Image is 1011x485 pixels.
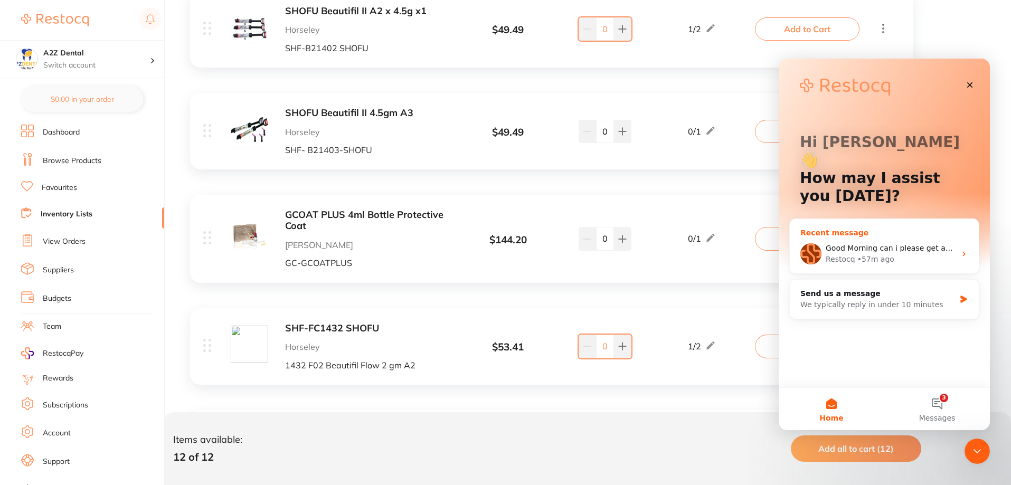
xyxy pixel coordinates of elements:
[173,451,242,463] p: 12 of 12
[43,428,71,439] a: Account
[285,210,452,231] button: GCOAT PLUS 4ml Bottle Protective Coat
[79,195,116,206] div: • 57m ago
[231,326,268,363] img: 843
[688,340,716,353] div: 1 / 2
[21,347,34,359] img: RestocqPay
[965,439,990,464] iframe: Intercom live chat
[22,230,176,241] div: Send us a message
[285,108,452,119] button: SHOFU Beautifil II 4.5gm A3
[43,348,83,359] span: RestocqPay
[755,17,859,41] button: Add to Cart
[47,185,343,194] span: Good Morning can i please get an update on the question i asked [DATE] please
[43,60,150,71] p: Switch account
[11,221,201,261] div: Send us a messageWe typically reply in under 10 minutes
[43,400,88,411] a: Subscriptions
[43,321,61,332] a: Team
[43,236,86,247] a: View Orders
[688,23,716,35] div: 1 / 2
[43,48,150,59] h4: A2Z Dental
[688,232,716,245] div: 0 / 1
[43,156,101,166] a: Browse Products
[21,8,89,32] a: Restocq Logo
[285,258,452,268] p: GC-GCOATPLUS
[43,373,73,384] a: Rewards
[755,120,859,143] button: Add to Cart
[688,125,716,138] div: 0 / 1
[43,457,70,467] a: Support
[231,111,268,148] img: Zw
[452,234,563,246] div: $ 144.20
[42,183,77,193] a: Favourites
[190,195,913,282] div: GCOAT PLUS 4ml Bottle Protective Coat [PERSON_NAME] GC-GCOATPLUS $144.20 0/1Add to Cart
[452,24,563,36] div: $ 49.49
[452,341,563,353] div: $ 53.41
[231,218,268,256] img: UExVUy5qcGc
[285,342,452,351] p: Horseley
[21,87,143,112] button: $0.00 in your order
[21,14,89,26] img: Restocq Logo
[43,265,74,275] a: Suppliers
[755,335,859,358] button: Add to Cart
[43,293,71,304] a: Budgets
[173,434,242,445] p: Items available:
[182,17,201,36] div: Close
[285,25,452,34] p: Horseley
[285,127,452,137] p: Horseley
[47,195,77,206] div: Restocq
[140,356,177,363] span: Messages
[285,43,452,53] p: SHF-B21402 SHOFU
[755,227,859,250] button: Add to Cart
[231,8,268,46] img: Zw
[452,127,563,138] div: $ 49.49
[41,356,64,363] span: Home
[16,49,37,70] img: A2Z Dental
[818,443,894,454] span: Add all to cart (12)
[190,93,913,169] div: SHOFU Beautifil II 4.5gm A3 Horseley SHF- B21403-SHOFU $49.49 0/1Add to Cart
[791,435,921,462] button: Add all to cart (12)
[21,347,83,359] a: RestocqPay
[43,127,80,138] a: Dashboard
[190,308,913,385] div: SHF-FC1432 SHOFU Horseley 1432 F02 Beautifil Flow 2 gm A2 $53.41 1/2Add to Cart
[285,145,452,155] p: SHF- B21403-SHOFU
[285,360,452,370] p: 1432 F02 Beautifil Flow 2 gm A2
[22,241,176,252] div: We typically reply in under 10 minutes
[41,209,92,220] a: Inventory Lists
[285,323,452,334] button: SHF-FC1432 SHOFU
[106,329,211,372] button: Messages
[779,59,990,430] iframe: Intercom live chat
[285,6,452,17] button: SHOFU Beautifil II A2 x 4.5g x1
[285,240,452,250] p: [PERSON_NAME]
